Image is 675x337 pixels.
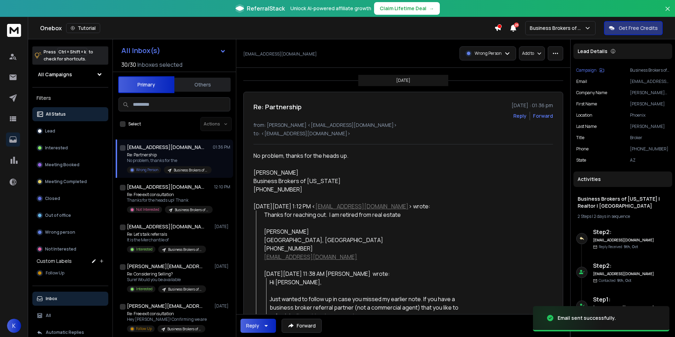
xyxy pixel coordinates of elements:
[264,227,459,261] div: [PERSON_NAME] [GEOGRAPHIC_DATA], [GEOGRAPHIC_DATA] [PHONE_NUMBER]
[45,179,87,184] p: Meeting Completed
[127,303,204,310] h1: [PERSON_NAME][EMAIL_ADDRESS][DOMAIN_NAME]
[576,79,587,84] p: Email
[663,4,672,21] button: Close banner
[32,242,108,256] button: Not Interested
[136,247,153,252] p: Interested
[246,322,259,329] div: Reply
[7,319,21,333] button: K
[40,23,494,33] div: Onebox
[253,130,553,137] p: to: <[EMAIL_ADDRESS][DOMAIN_NAME]>
[599,278,631,283] p: Contacted
[127,271,206,277] p: Re: Considering Selling?
[46,270,64,276] span: Follow Up
[429,5,434,12] span: →
[118,76,174,93] button: Primary
[168,247,202,252] p: Business Brokers of [US_STATE] | Realtor | [GEOGRAPHIC_DATA]
[136,167,158,173] p: Wrong Person
[121,60,136,69] span: 30 / 30
[578,213,591,219] span: 2 Steps
[593,271,655,277] h6: [EMAIL_ADDRESS][DOMAIN_NAME]
[45,196,60,201] p: Closed
[127,144,204,151] h1: [EMAIL_ADDRESS][DOMAIN_NAME]
[32,107,108,121] button: All Status
[576,146,589,152] p: Phone
[630,146,669,152] p: [PHONE_NUMBER]
[253,102,302,112] h1: Re: Partnership
[270,278,459,286] div: Hi [PERSON_NAME],
[593,228,655,236] h6: Step 2 :
[32,192,108,206] button: Closed
[315,202,409,210] a: [EMAIL_ADDRESS][DOMAIN_NAME]
[374,2,440,15] button: Claim Lifetime Deal→
[127,158,211,163] p: No problem, thanks for the
[512,102,553,109] p: [DATE] : 01:36 pm
[576,67,597,73] p: Campaign
[290,5,371,12] p: Unlock AI-powered affiliate growth
[32,175,108,189] button: Meeting Completed
[624,244,638,249] span: 9th, Oct
[127,152,211,158] p: Re: Partnership
[45,246,76,252] p: Not Interested
[32,309,108,323] button: All
[127,317,207,322] p: Hey [PERSON_NAME]! Confirming we are
[630,79,669,84] p: [EMAIL_ADDRESS][DOMAIN_NAME]
[576,157,586,163] p: State
[630,157,669,163] p: AZ
[167,326,201,332] p: Business Brokers of [US_STATE] | Local Business | [GEOGRAPHIC_DATA]
[558,315,616,322] div: Email sent successfully.
[32,292,108,306] button: Inbox
[593,295,655,304] h6: Step 1 :
[576,135,584,141] p: title
[530,25,584,32] p: Business Brokers of AZ
[593,238,655,243] h6: [EMAIL_ADDRESS][DOMAIN_NAME]
[593,261,655,270] h6: Step 2 :
[264,210,459,219] div: Thanks for reaching out. I am retired from real estate
[45,229,75,235] p: Wrong person
[214,264,230,269] p: [DATE]
[32,208,108,222] button: Out of office
[127,183,204,190] h1: [EMAIL_ADDRESS][DOMAIN_NAME]
[253,202,459,210] div: [DATE][DATE] 1:12 PM < > wrote:
[127,197,211,203] p: Thanks for the heads up! Thank
[213,144,230,150] p: 01:36 PM
[214,303,230,309] p: [DATE]
[136,326,152,331] p: Follow Up
[128,121,141,127] label: Select
[576,67,604,73] button: Campaign
[253,122,553,129] p: from: [PERSON_NAME] <[EMAIL_ADDRESS][DOMAIN_NAME]>
[136,207,159,212] p: Not Interested
[127,277,206,283] p: Sure! Would you be available
[45,145,68,151] p: Interested
[127,263,204,270] h1: [PERSON_NAME][EMAIL_ADDRESS][DOMAIN_NAME]
[253,177,459,185] div: Business Brokers of [US_STATE]
[630,135,669,141] p: Broker
[32,67,108,82] button: All Campaigns
[576,112,592,118] p: location
[44,48,93,63] p: Press to check for shortcuts.
[46,313,51,318] p: All
[630,112,669,118] p: Phoenix
[45,128,55,134] p: Lead
[32,124,108,138] button: Lead
[240,319,276,333] button: Reply
[264,253,357,261] a: [EMAIL_ADDRESS][DOMAIN_NAME]
[127,223,204,230] h1: [EMAIL_ADDRESS][DOMAIN_NAME]
[594,213,630,219] span: 2 days in sequence
[576,124,597,129] p: Last Name
[136,286,153,292] p: Interested
[38,71,72,78] h1: All Campaigns
[513,112,527,119] button: Reply
[168,287,202,292] p: Business Brokers of [US_STATE] | Local Business | [GEOGRAPHIC_DATA]
[533,112,553,119] div: Forward
[45,162,79,168] p: Meeting Booked
[214,224,230,229] p: [DATE]
[37,258,72,265] h3: Custom Labels
[630,101,669,107] p: [PERSON_NAME]
[32,158,108,172] button: Meeting Booked
[116,44,232,58] button: All Inbox(s)
[46,330,84,335] p: Automatic Replies
[121,47,160,54] h1: All Inbox(s)
[32,141,108,155] button: Interested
